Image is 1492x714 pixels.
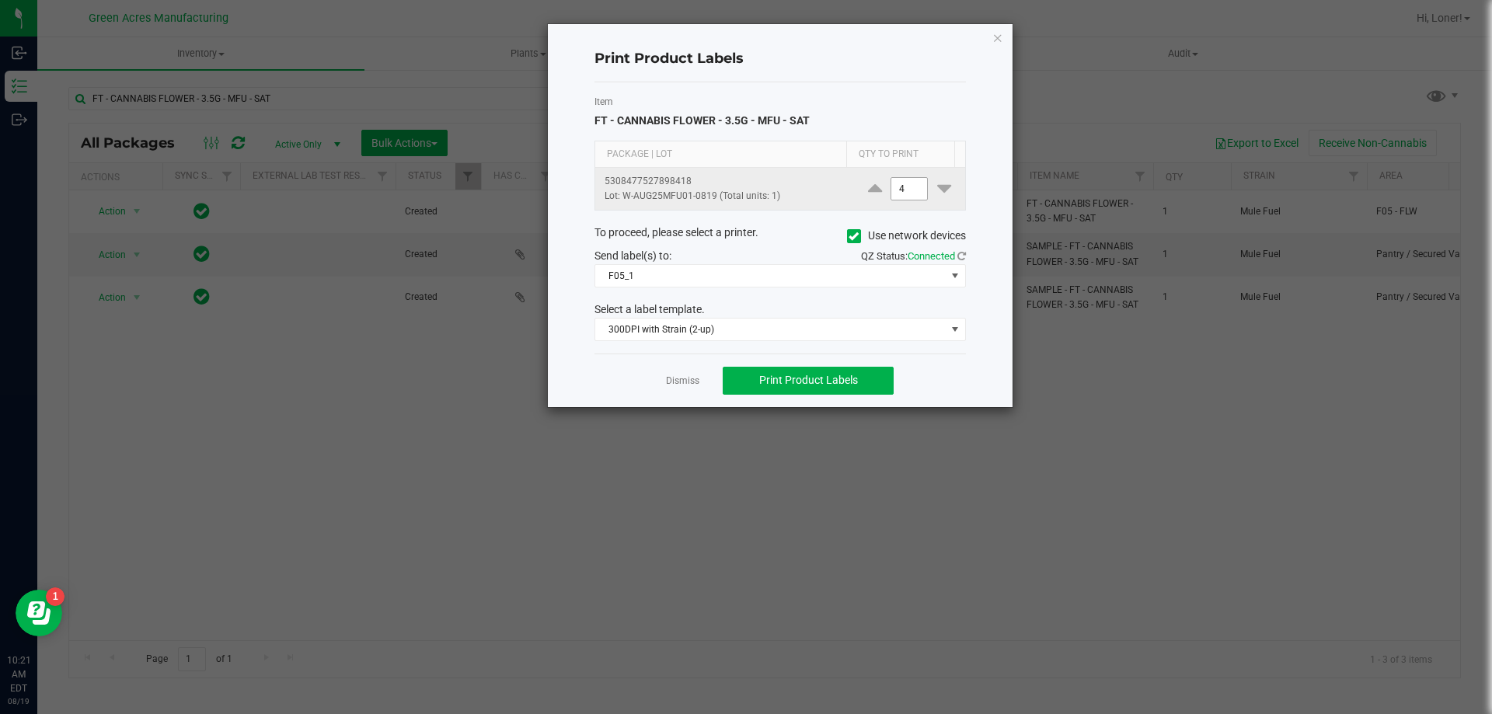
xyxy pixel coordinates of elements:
[594,249,671,262] span: Send label(s) to:
[666,374,699,388] a: Dismiss
[583,301,978,318] div: Select a label template.
[759,374,858,386] span: Print Product Labels
[594,95,966,109] label: Item
[846,141,954,168] th: Qty to Print
[594,114,810,127] span: FT - CANNABIS FLOWER - 3.5G - MFU - SAT
[594,49,966,69] h4: Print Product Labels
[605,174,845,189] p: 5308477527898418
[605,189,845,204] p: Lot: W-AUG25MFU01-0819 (Total units: 1)
[595,319,946,340] span: 300DPI with Strain (2-up)
[723,367,894,395] button: Print Product Labels
[595,265,946,287] span: F05_1
[847,228,966,244] label: Use network devices
[861,250,966,262] span: QZ Status:
[46,587,64,606] iframe: Resource center unread badge
[595,141,846,168] th: Package | Lot
[16,590,62,636] iframe: Resource center
[908,250,955,262] span: Connected
[583,225,978,248] div: To proceed, please select a printer.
